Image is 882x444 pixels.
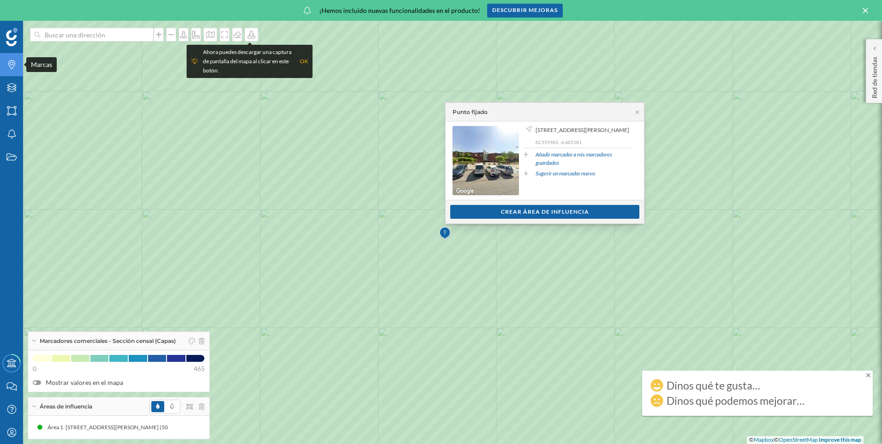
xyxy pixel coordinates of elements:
[203,48,295,75] div: Ahora puedes descargar una captura de pantalla del mapa al clicar en este botón.
[536,126,629,134] span: [STREET_ADDRESS][PERSON_NAME]
[6,28,18,46] img: Geoblink Logo
[40,402,92,411] span: Áreas de influencia
[754,436,774,443] a: Mapbox
[26,57,57,72] div: Marcas
[779,436,818,443] a: OpenStreetMap
[33,378,205,387] label: Mostrar valores en el mapa
[18,6,51,15] span: Soporte
[300,57,308,66] div: OK
[453,126,519,195] img: streetview
[40,337,176,345] span: Marcadores comerciales - Sección censal (Capas)
[870,53,879,98] p: Red de tiendas
[453,108,488,116] div: Punto fijado
[535,139,632,145] p: 42,555983, -6,605181
[319,6,480,15] span: ¡Hemos incluido nuevas funcionalidades en el producto!
[439,224,451,243] img: Marker
[819,436,861,443] a: Improve this map
[747,436,864,444] div: © ©
[536,169,595,178] a: Sugerir un marcador nuevo
[33,364,36,373] span: 0
[667,381,760,390] div: Dinos qué te gusta…
[194,364,205,373] span: 465
[667,396,805,405] div: Dinos qué podemos mejorar…
[536,150,632,167] a: Añadir marcador a mis marcadores guardados
[42,423,214,432] div: Área 1. [STREET_ADDRESS][PERSON_NAME] (50 min Conduciendo)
